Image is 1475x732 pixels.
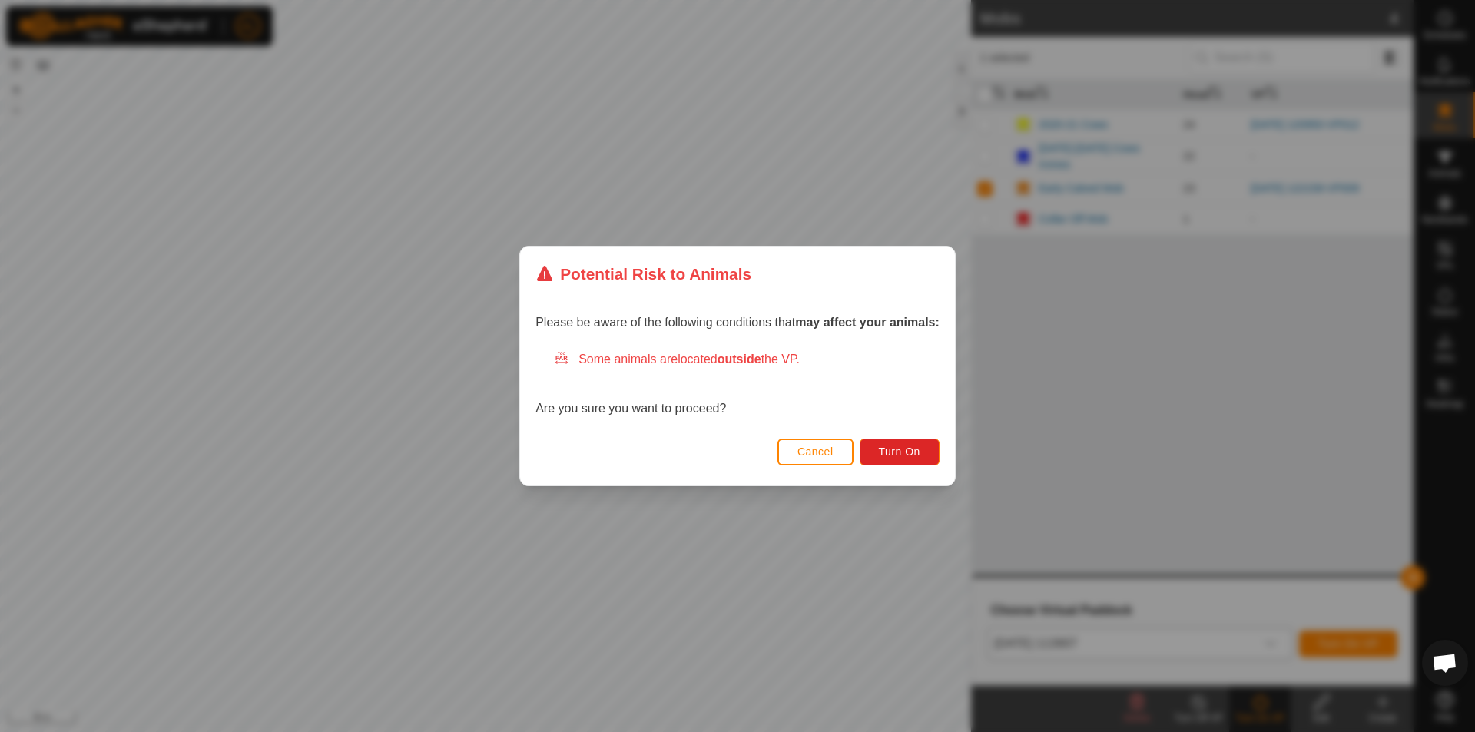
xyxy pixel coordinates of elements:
strong: outside [718,353,761,366]
span: Cancel [797,445,834,458]
div: Are you sure you want to proceed? [535,350,940,418]
strong: may affect your animals: [795,316,940,329]
button: Turn On [860,439,940,465]
span: Turn On [879,445,920,458]
span: Please be aware of the following conditions that [535,316,940,329]
span: located the VP. [678,353,800,366]
div: Some animals are [554,350,940,369]
div: Potential Risk to Animals [535,262,751,286]
button: Cancel [777,439,854,465]
div: Open chat [1422,640,1468,686]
